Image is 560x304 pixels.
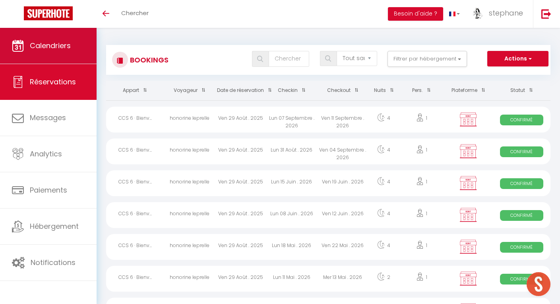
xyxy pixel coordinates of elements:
th: Sort by checkin [266,81,317,100]
img: Super Booking [24,6,73,20]
th: Sort by channel [444,81,493,100]
button: Filtrer par hébergement [388,51,467,67]
th: Sort by booking date [215,81,266,100]
span: Messages [30,113,66,123]
th: Sort by rentals [106,81,164,100]
span: stephane [489,8,523,18]
span: Calendriers [30,41,71,51]
span: Analytics [30,149,62,159]
span: Chercher [121,9,149,17]
th: Sort by people [399,81,444,100]
h3: Bookings [128,51,169,69]
span: Paiements [30,185,67,195]
button: Actions [487,51,548,67]
th: Sort by nights [368,81,399,100]
th: Sort by checkout [317,81,368,100]
th: Sort by guest [164,81,215,100]
th: Sort by status [493,81,550,100]
button: Besoin d'aide ? [388,7,443,21]
img: logout [541,9,551,19]
span: Réservations [30,77,76,87]
span: Hébergement [30,221,79,231]
div: Ouvrir le chat [527,272,550,296]
span: Notifications [31,257,76,267]
input: Chercher [269,51,309,67]
img: ... [472,7,484,19]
